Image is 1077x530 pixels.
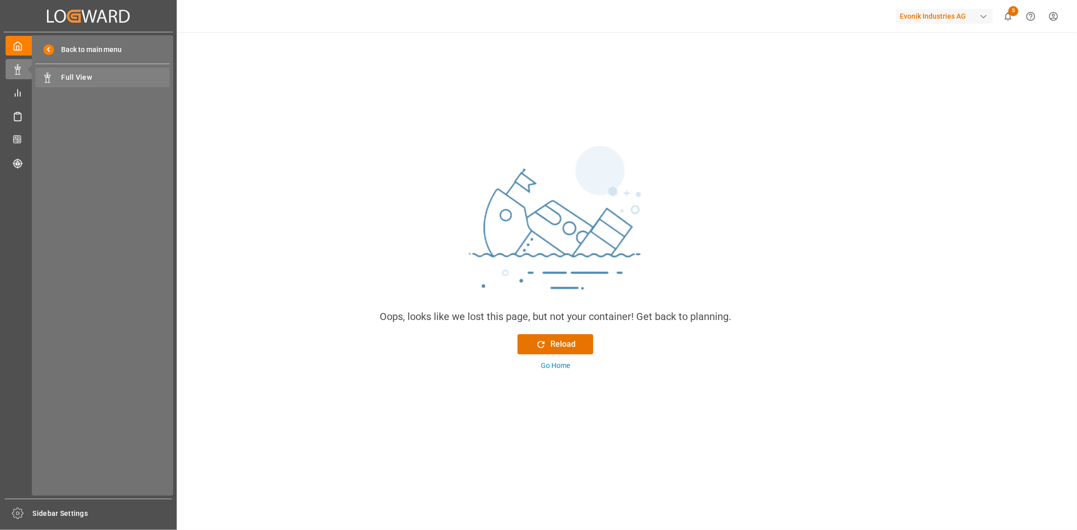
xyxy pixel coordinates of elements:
button: Help Center [1019,5,1042,28]
a: Tracking [6,153,171,173]
div: Oops, looks like we lost this page, but not your container! Get back to planning. [380,309,731,324]
button: Evonik Industries AG [896,7,997,26]
a: My Cockpit [6,36,171,56]
button: show 5 new notifications [997,5,1019,28]
a: My Reports [6,83,171,102]
img: sinking_ship.png [404,141,707,309]
a: CO2e Calculator [6,130,171,149]
div: Evonik Industries AG [896,9,993,24]
a: Schedules [6,106,171,126]
button: Reload [518,334,593,354]
div: Go Home [541,360,570,371]
span: Back to main menu [54,44,122,55]
span: 5 [1008,6,1018,16]
a: Full View [35,68,170,87]
div: Reload [536,338,576,350]
span: Full View [62,72,170,83]
button: Go Home [518,360,593,371]
span: Sidebar Settings [33,508,173,519]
